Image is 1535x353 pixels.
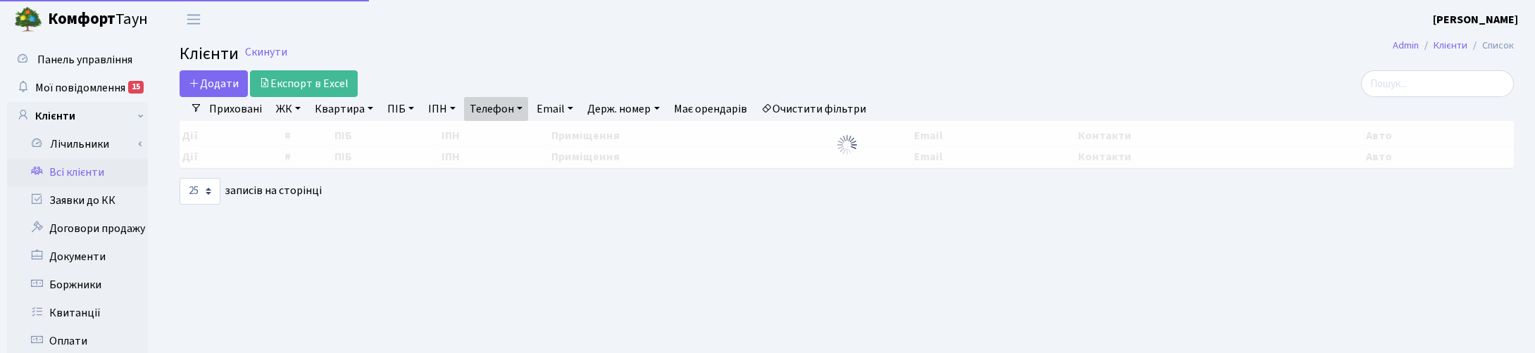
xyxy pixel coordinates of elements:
[1434,38,1467,53] a: Клієнти
[1433,11,1518,28] a: [PERSON_NAME]
[14,6,42,34] img: logo.png
[35,80,125,96] span: Мої повідомлення
[7,299,148,327] a: Квитанції
[16,130,148,158] a: Лічильники
[531,97,579,121] a: Email
[309,97,379,121] a: Квартира
[836,134,858,156] img: Обробка...
[245,46,287,59] a: Скинути
[7,74,148,102] a: Мої повідомлення15
[1372,31,1535,60] nav: breadcrumb
[180,41,239,66] span: Клієнти
[382,97,420,121] a: ПІБ
[176,8,211,31] button: Переключити навігацію
[270,97,306,121] a: ЖК
[48,8,148,32] span: Таун
[7,271,148,299] a: Боржники
[1361,70,1514,97] input: Пошук...
[180,70,248,97] a: Додати
[128,81,144,94] div: 15
[189,76,239,91] span: Додати
[668,97,753,121] a: Має орендарів
[250,70,358,97] a: Експорт в Excel
[7,158,148,186] a: Всі клієнти
[7,46,148,74] a: Панель управління
[464,97,528,121] a: Телефон
[1393,38,1419,53] a: Admin
[37,52,132,68] span: Панель управління
[422,97,461,121] a: ІПН
[7,186,148,214] a: Заявки до КК
[7,214,148,243] a: Договори продажу
[7,102,148,130] a: Клієнти
[1467,38,1514,53] li: Список
[48,8,115,30] b: Комфорт
[1433,12,1518,27] b: [PERSON_NAME]
[180,178,220,205] select: записів на сторінці
[180,178,322,205] label: записів на сторінці
[582,97,665,121] a: Держ. номер
[7,243,148,271] a: Документи
[203,97,268,121] a: Приховані
[756,97,872,121] a: Очистити фільтри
